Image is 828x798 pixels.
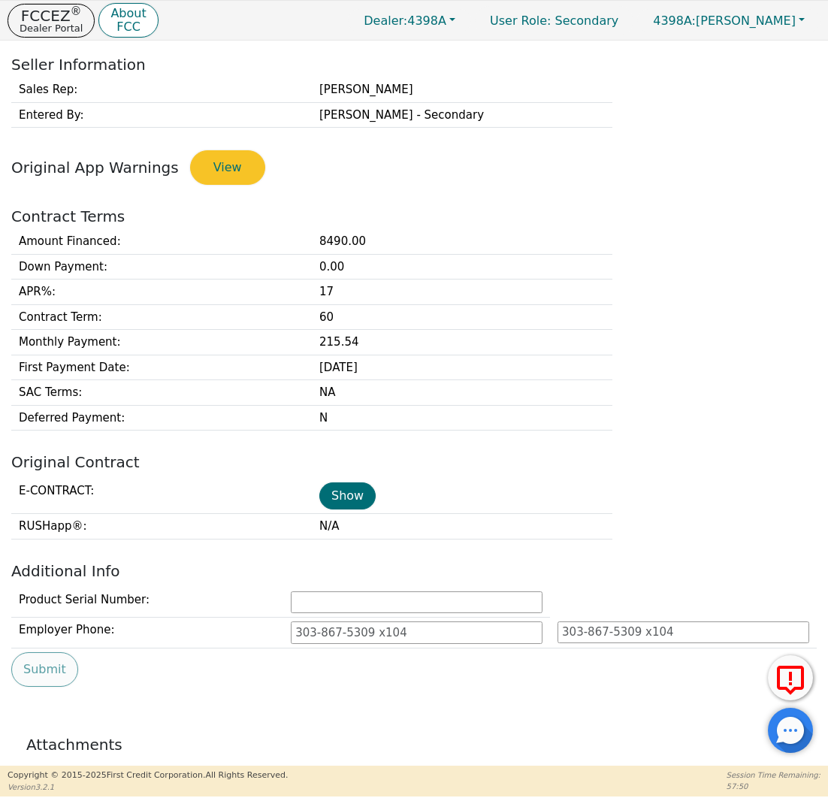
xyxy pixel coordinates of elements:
[8,781,288,793] p: Version 3.2.1
[110,8,146,20] p: About
[11,380,312,406] td: SAC Terms :
[11,453,817,471] h2: Original Contract
[11,254,312,280] td: Down Payment :
[364,14,407,28] span: Dealer:
[11,102,312,128] td: Entered By:
[11,479,312,514] td: E-CONTRACT :
[11,280,312,305] td: APR% :
[11,304,312,330] td: Contract Term :
[312,254,612,280] td: 0.00
[8,769,288,782] p: Copyright © 2015- 2025 First Credit Corporation.
[727,769,820,781] p: Session Time Remaining:
[11,56,817,74] h2: Seller Information
[637,9,820,32] button: 4398A:[PERSON_NAME]
[475,6,633,35] p: Secondary
[110,21,146,33] p: FCC
[11,207,817,225] h2: Contract Terms
[653,14,696,28] span: 4398A:
[11,229,312,254] td: Amount Financed :
[490,14,551,28] span: User Role :
[348,9,471,32] button: Dealer:4398A
[11,618,283,648] td: Employer Phone:
[312,514,612,540] td: N/A
[291,621,542,644] input: 303-867-5309 x104
[71,5,82,18] sup: ®
[190,150,265,185] button: View
[312,229,612,254] td: 8490.00
[11,77,312,102] td: Sales Rep:
[26,736,802,754] h2: Attachments
[11,330,312,355] td: Monthly Payment :
[768,655,813,700] button: Report Error to FCC
[312,380,612,406] td: NA
[653,14,796,28] span: [PERSON_NAME]
[20,23,83,33] p: Dealer Portal
[312,330,612,355] td: 215.54
[364,14,446,28] span: 4398A
[312,77,612,102] td: [PERSON_NAME]
[11,514,312,540] td: RUSHapp® :
[558,621,809,644] input: 303-867-5309 x104
[312,405,612,431] td: N
[20,8,83,23] p: FCCEZ
[205,770,288,780] span: All Rights Reserved.
[11,355,312,380] td: First Payment Date :
[475,6,633,35] a: User Role: Secondary
[312,280,612,305] td: 17
[312,355,612,380] td: [DATE]
[319,482,376,509] button: Show
[312,304,612,330] td: 60
[11,159,179,177] span: Original App Warnings
[11,405,312,431] td: Deferred Payment :
[98,3,158,38] button: AboutFCC
[8,4,95,38] button: FCCEZ®Dealer Portal
[312,102,612,128] td: [PERSON_NAME] - Secondary
[11,588,283,618] td: Product Serial Number:
[727,781,820,792] p: 57:50
[11,562,817,580] h2: Additional Info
